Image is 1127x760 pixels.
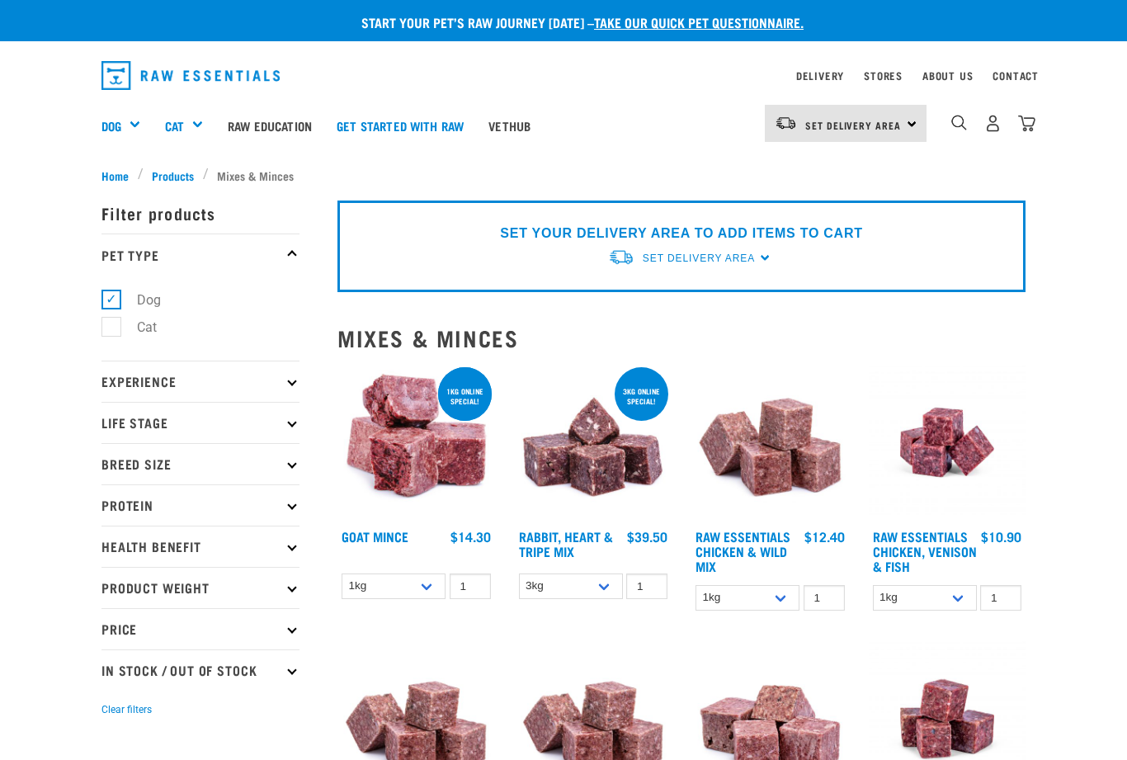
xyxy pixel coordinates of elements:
input: 1 [450,574,491,599]
div: $10.90 [981,529,1021,544]
img: home-icon-1@2x.png [951,115,967,130]
p: Breed Size [101,443,299,484]
p: SET YOUR DELIVERY AREA TO ADD ITEMS TO CART [500,224,862,243]
a: Vethub [476,92,543,158]
p: Pet Type [101,234,299,275]
img: 1077 Wild Goat Mince 01 [337,364,495,522]
p: Price [101,608,299,649]
a: Dog [101,116,121,135]
a: Delivery [796,73,844,78]
a: About Us [922,73,973,78]
p: Protein [101,484,299,526]
label: Dog [111,290,167,310]
input: 1 [980,585,1021,611]
p: Life Stage [101,402,299,443]
a: Stores [864,73,903,78]
span: Set Delivery Area [643,253,755,264]
a: Raw Education [215,92,324,158]
a: Raw Essentials Chicken & Wild Mix [696,532,790,569]
span: Home [101,167,129,184]
div: 3kg online special! [615,379,668,413]
span: Set Delivery Area [805,122,901,128]
nav: dropdown navigation [88,54,1039,97]
a: Goat Mince [342,532,408,540]
div: $12.40 [804,529,845,544]
p: Health Benefit [101,526,299,567]
img: 1175 Rabbit Heart Tripe Mix 01 [515,364,672,522]
div: $39.50 [627,529,667,544]
nav: breadcrumbs [101,167,1026,184]
a: Home [101,167,138,184]
p: Product Weight [101,567,299,608]
img: user.png [984,115,1002,132]
img: Chicken Venison mix 1655 [869,364,1026,522]
p: Filter products [101,192,299,234]
input: 1 [804,585,845,611]
a: take our quick pet questionnaire. [594,18,804,26]
h2: Mixes & Minces [337,325,1026,351]
p: In Stock / Out Of Stock [101,649,299,691]
img: van-moving.png [775,116,797,130]
a: Cat [165,116,184,135]
div: 1kg online special! [438,379,492,413]
img: van-moving.png [608,248,634,266]
a: Products [144,167,203,184]
a: Get started with Raw [324,92,476,158]
img: Pile Of Cubed Chicken Wild Meat Mix [691,364,849,522]
input: 1 [626,574,667,599]
p: Experience [101,361,299,402]
a: Contact [993,73,1039,78]
label: Cat [111,317,163,338]
button: Clear filters [101,702,152,717]
img: Raw Essentials Logo [101,61,280,90]
a: Raw Essentials Chicken, Venison & Fish [873,532,977,569]
img: home-icon@2x.png [1018,115,1035,132]
a: Rabbit, Heart & Tripe Mix [519,532,613,555]
div: $14.30 [450,529,491,544]
span: Products [152,167,194,184]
